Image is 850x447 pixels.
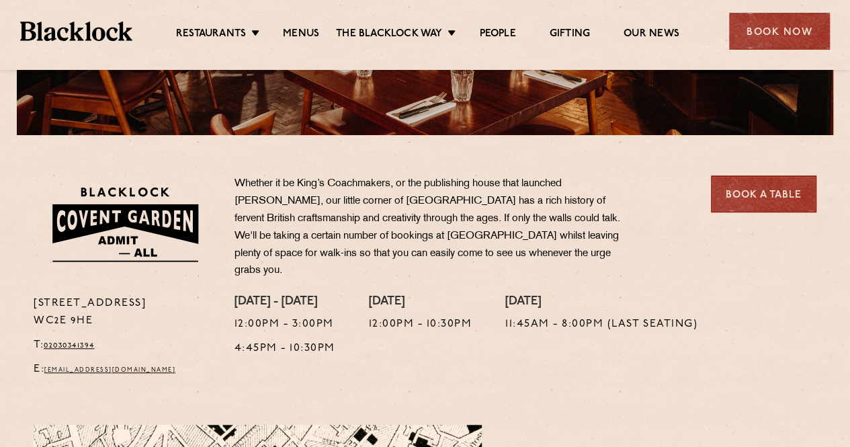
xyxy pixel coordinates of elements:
[235,295,335,310] h4: [DATE] - [DATE]
[34,361,214,378] p: E:
[34,337,214,354] p: T:
[34,295,214,330] p: [STREET_ADDRESS] WC2E 9HE
[20,22,132,40] img: BL_Textured_Logo-footer-cropped.svg
[235,340,335,358] p: 4:45pm - 10:30pm
[235,316,335,333] p: 12:00pm - 3:00pm
[479,28,515,42] a: People
[369,295,472,310] h4: [DATE]
[505,316,697,333] p: 11:45am - 8:00pm (Last Seating)
[729,13,830,50] div: Book Now
[550,28,590,42] a: Gifting
[235,175,631,280] p: Whether it be King’s Coachmakers, or the publishing house that launched [PERSON_NAME], our little...
[44,341,95,350] a: 02030341394
[711,175,816,212] a: Book a Table
[336,28,442,42] a: The Blacklock Way
[369,316,472,333] p: 12:00pm - 10:30pm
[176,28,246,42] a: Restaurants
[505,295,697,310] h4: [DATE]
[44,367,175,373] a: [EMAIL_ADDRESS][DOMAIN_NAME]
[624,28,679,42] a: Our News
[283,28,319,42] a: Menus
[34,175,214,273] img: BLA_1470_CoventGarden_Website_Solid.svg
